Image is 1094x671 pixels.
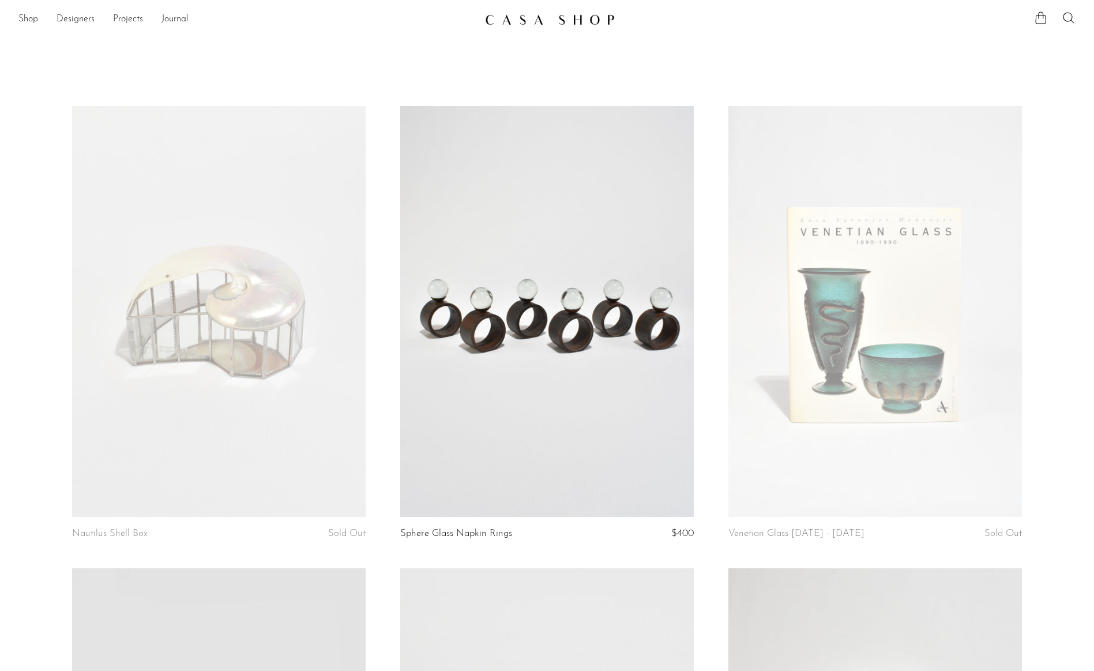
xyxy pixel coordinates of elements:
span: $400 [671,528,694,538]
a: Sphere Glass Napkin Rings [400,528,512,539]
span: Sold Out [328,528,366,538]
a: Projects [113,12,143,27]
nav: Desktop navigation [18,10,476,29]
ul: NEW HEADER MENU [18,10,476,29]
span: Sold Out [984,528,1022,538]
a: Venetian Glass [DATE] - [DATE] [728,528,864,539]
a: Shop [18,12,38,27]
a: Nautilus Shell Box [72,528,148,539]
a: Journal [161,12,189,27]
a: Designers [57,12,95,27]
